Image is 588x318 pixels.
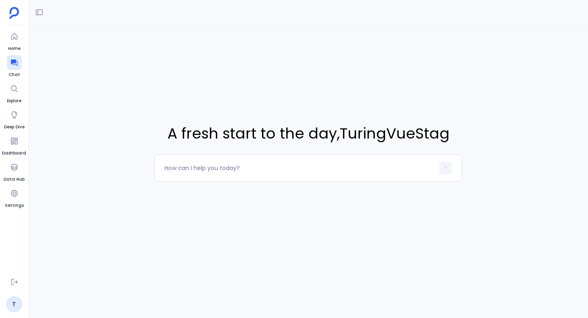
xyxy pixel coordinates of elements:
a: T [6,296,22,312]
a: Chat [7,55,22,78]
span: Chat [7,72,22,78]
span: A fresh start to the day , TuringVueStag [154,123,462,145]
img: petavue logo [9,7,19,19]
a: Home [7,29,22,52]
span: Home [7,45,22,52]
span: Settings [5,202,24,209]
span: Data Hub [4,176,24,183]
a: Deep Dive [4,107,24,130]
a: Dashboard [2,134,26,157]
span: Dashboard [2,150,26,157]
a: Settings [5,186,24,209]
a: Explore [7,81,22,104]
a: Data Hub [4,160,24,183]
span: Deep Dive [4,124,24,130]
span: Explore [7,98,22,104]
